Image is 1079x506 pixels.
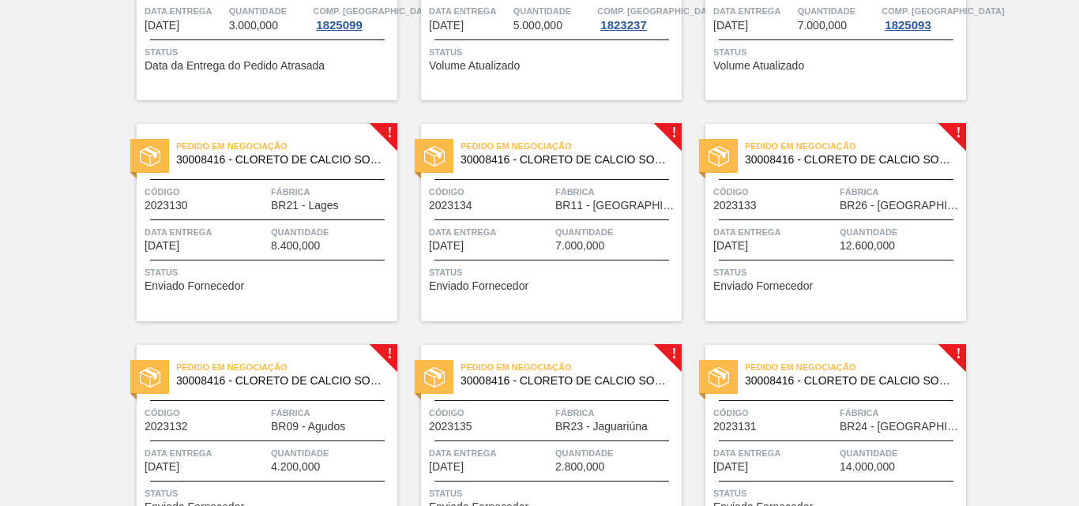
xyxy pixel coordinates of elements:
[713,240,748,252] span: 15/09/2025
[840,461,895,473] span: 14.000,000
[840,445,962,461] span: Quantidade
[271,184,393,200] span: Fábrica
[229,3,310,19] span: Quantidade
[429,20,464,32] span: 06/09/2025
[145,200,188,212] span: 2023130
[713,44,962,60] span: Status
[513,3,594,19] span: Quantidade
[271,200,339,212] span: BR21 - Lages
[429,280,528,292] span: Enviado Fornecedor
[229,20,278,32] span: 3.000,000
[429,240,464,252] span: 15/09/2025
[271,240,320,252] span: 8.400,000
[176,359,397,375] span: Pedido em Negociação
[713,280,813,292] span: Enviado Fornecedor
[429,461,464,473] span: 18/09/2025
[840,421,962,433] span: BR24 - Ponta Grossa
[313,19,365,32] div: 1825099
[145,60,325,72] span: Data da Entrega do Pedido Atrasada
[145,184,267,200] span: Código
[424,146,445,167] img: status
[429,184,551,200] span: Código
[798,20,847,32] span: 7.000,000
[271,461,320,473] span: 4.200,000
[313,3,435,19] span: Comp. Carga
[597,3,678,32] a: Comp. [GEOGRAPHIC_DATA]1823237
[461,375,669,387] span: 30008416 - CLORETO DE CALCIO SOLUCAO 40%
[713,485,962,501] span: Status
[555,184,678,200] span: Fábrica
[840,405,962,421] span: Fábrica
[798,3,878,19] span: Quantidade
[555,240,604,252] span: 7.000,000
[713,20,748,32] span: 08/09/2025
[882,19,934,32] div: 1825093
[840,200,962,212] span: BR26 - Uberlândia
[597,3,720,19] span: Comp. Carga
[145,280,244,292] span: Enviado Fornecedor
[271,445,393,461] span: Quantidade
[271,405,393,421] span: Fábrica
[745,359,966,375] span: Pedido em Negociação
[745,375,953,387] span: 30008416 - CLORETO DE CALCIO SOLUCAO 40%
[713,200,757,212] span: 2023133
[713,224,836,240] span: Data entrega
[145,485,393,501] span: Status
[429,60,520,72] span: Volume Atualizado
[429,485,678,501] span: Status
[713,184,836,200] span: Código
[555,421,648,433] span: BR23 - Jaguariúna
[140,146,160,167] img: status
[713,445,836,461] span: Data entrega
[313,3,393,32] a: Comp. [GEOGRAPHIC_DATA]1825099
[145,405,267,421] span: Código
[840,184,962,200] span: Fábrica
[145,20,179,32] span: 04/09/2025
[271,224,393,240] span: Quantidade
[397,124,682,321] a: !statusPedido em Negociação30008416 - CLORETO DE CALCIO SOLUCAO 40%Código2023134FábricaBR11 - [GE...
[140,367,160,388] img: status
[513,20,562,32] span: 5.000,000
[461,359,682,375] span: Pedido em Negociação
[555,200,678,212] span: BR11 - São Luís
[840,224,962,240] span: Quantidade
[713,421,757,433] span: 2023131
[145,240,179,252] span: 12/09/2025
[113,124,397,321] a: !statusPedido em Negociação30008416 - CLORETO DE CALCIO SOLUCAO 40%Código2023130FábricaBR21 - Lag...
[555,445,678,461] span: Quantidade
[429,421,472,433] span: 2023135
[840,240,895,252] span: 12.600,000
[882,3,1004,19] span: Comp. Carga
[745,154,953,166] span: 30008416 - CLORETO DE CALCIO SOLUCAO 40%
[555,405,678,421] span: Fábrica
[145,224,267,240] span: Data entrega
[176,375,385,387] span: 30008416 - CLORETO DE CALCIO SOLUCAO 40%
[713,3,794,19] span: Data entrega
[597,19,649,32] div: 1823237
[145,3,225,19] span: Data entrega
[145,421,188,433] span: 2023132
[709,146,729,167] img: status
[882,3,962,32] a: Comp. [GEOGRAPHIC_DATA]1825093
[709,367,729,388] img: status
[145,445,267,461] span: Data entrega
[745,138,966,154] span: Pedido em Negociação
[429,3,509,19] span: Data entrega
[145,461,179,473] span: 16/09/2025
[555,461,604,473] span: 2.800,000
[429,264,678,280] span: Status
[461,154,669,166] span: 30008416 - CLORETO DE CALCIO SOLUCAO 40%
[176,154,385,166] span: 30008416 - CLORETO DE CALCIO SOLUCAO 40%
[682,124,966,321] a: !statusPedido em Negociação30008416 - CLORETO DE CALCIO SOLUCAO 40%Código2023133FábricaBR26 - [GE...
[713,264,962,280] span: Status
[271,421,345,433] span: BR09 - Agudos
[145,264,393,280] span: Status
[713,60,804,72] span: Volume Atualizado
[713,461,748,473] span: 18/09/2025
[429,200,472,212] span: 2023134
[429,445,551,461] span: Data entrega
[424,367,445,388] img: status
[555,224,678,240] span: Quantidade
[176,138,397,154] span: Pedido em Negociação
[713,405,836,421] span: Código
